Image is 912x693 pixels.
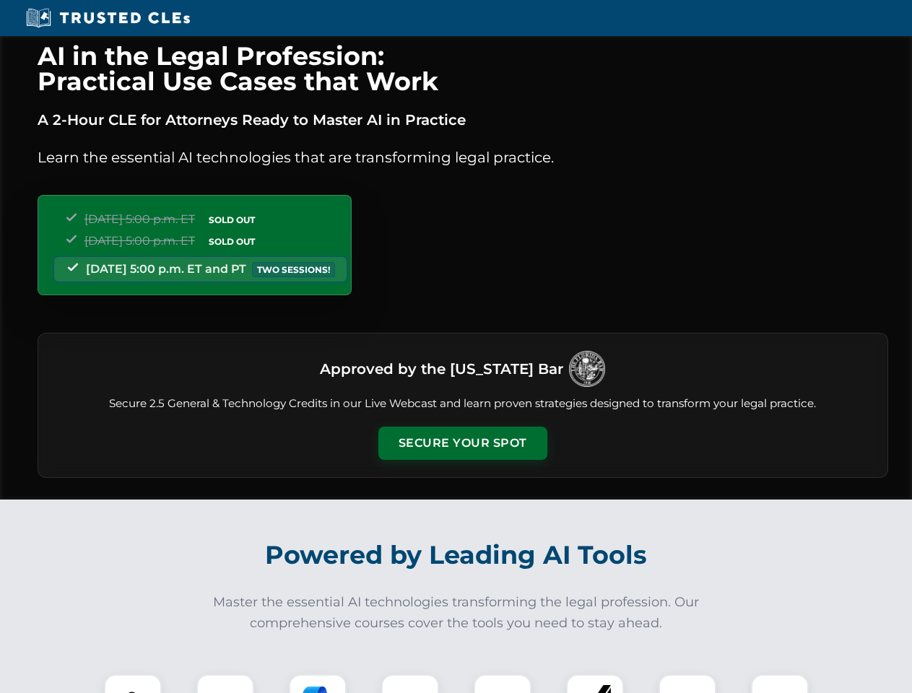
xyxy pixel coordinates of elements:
img: Trusted CLEs [22,7,194,29]
h1: AI in the Legal Profession: Practical Use Cases that Work [38,43,888,94]
button: Secure Your Spot [378,427,547,460]
img: Logo [569,351,605,387]
span: [DATE] 5:00 p.m. ET [84,212,195,226]
p: Learn the essential AI technologies that are transforming legal practice. [38,146,888,169]
span: [DATE] 5:00 p.m. ET [84,234,195,248]
h2: Powered by Leading AI Tools [56,530,856,580]
p: Master the essential AI technologies transforming the legal profession. Our comprehensive courses... [204,592,709,634]
p: Secure 2.5 General & Technology Credits in our Live Webcast and learn proven strategies designed ... [56,396,870,412]
span: SOLD OUT [204,234,260,249]
p: A 2-Hour CLE for Attorneys Ready to Master AI in Practice [38,108,888,131]
h3: Approved by the [US_STATE] Bar [320,356,563,382]
span: SOLD OUT [204,212,260,227]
